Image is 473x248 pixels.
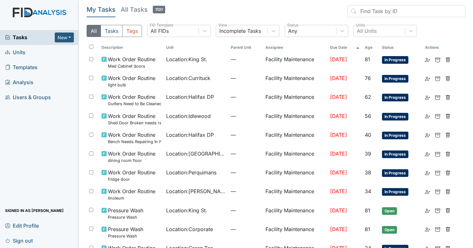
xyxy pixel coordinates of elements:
[330,188,347,194] span: [DATE]
[108,55,155,69] span: Work Order Routine Med Cabinet doors
[108,120,161,126] small: Shed Door Broken needs replacing
[382,150,408,158] span: In Progress
[357,27,377,35] div: All Units
[445,225,450,233] a: Delete
[435,112,440,120] a: Archive
[231,55,260,63] span: —
[108,112,161,126] span: Work Order Routine Shed Door Broken needs replacing
[445,55,450,63] a: Delete
[166,150,226,157] span: Location : [GEOGRAPHIC_DATA]
[87,25,142,37] div: Type filter
[330,207,347,214] span: [DATE]
[5,47,25,57] span: Units
[382,132,408,139] span: In Progress
[166,207,207,214] span: Location : King St.
[5,206,64,215] span: Signed in as [PERSON_NAME]
[330,150,347,157] span: [DATE]
[121,5,165,14] h5: All Tasks
[108,195,155,201] small: linoleum
[166,93,214,101] span: Location : Halifax DP
[435,150,440,157] a: Archive
[231,187,260,195] span: —
[5,221,39,230] span: Edit Profile
[108,139,161,145] small: Bench Needs Repairing In Front Office
[5,33,55,41] a: Tasks
[330,226,347,232] span: [DATE]
[263,91,328,109] td: Facility Maintenance
[263,185,328,204] td: Facility Maintenance
[231,225,260,233] span: —
[153,6,165,13] span: 1131
[122,25,142,37] button: Tags
[435,169,440,176] a: Archive
[435,131,440,139] a: Archive
[435,74,440,82] a: Archive
[328,42,363,53] th: Toggle SortBy
[231,74,260,82] span: —
[108,74,155,88] span: Work Order Routine light bulb
[87,25,101,37] button: All
[382,188,408,196] span: In Progress
[108,63,155,69] small: Med Cabinet doors
[330,75,347,81] span: [DATE]
[228,42,263,53] th: Toggle SortBy
[382,113,408,120] span: In Progress
[330,56,347,62] span: [DATE]
[365,94,371,100] span: 62
[108,207,143,220] span: Pressure Wash Pressure Wash
[89,45,93,49] input: Toggle All Rows Selected
[231,93,260,101] span: —
[231,131,260,139] span: —
[365,113,371,119] span: 56
[422,42,454,53] th: Actions
[108,169,155,182] span: Work Order Routine fridge door
[151,27,169,35] div: All FIDs
[108,131,161,145] span: Work Order Routine Bench Needs Repairing In Front Office
[5,236,33,245] span: Sign out
[382,169,408,177] span: In Progress
[330,132,347,138] span: [DATE]
[263,128,328,147] td: Facility Maintenance
[365,188,371,194] span: 34
[263,42,328,53] th: Assignee
[231,150,260,157] span: —
[166,225,213,233] span: Location : Corporate
[288,27,297,35] div: Any
[166,112,211,120] span: Location : Idlewood
[435,55,440,63] a: Archive
[445,150,450,157] a: Delete
[445,169,450,176] a: Delete
[263,204,328,223] td: Facility Maintenance
[108,214,143,220] small: Pressure Wash
[379,42,422,53] th: Toggle SortBy
[5,77,33,87] span: Analysis
[263,53,328,72] td: Facility Maintenance
[445,187,450,195] a: Delete
[166,169,216,176] span: Location : Perquimans
[435,225,440,233] a: Archive
[365,207,370,214] span: 81
[108,82,155,88] small: light bulb
[166,74,210,82] span: Location : Currituck
[164,42,228,53] th: Toggle SortBy
[445,93,450,101] a: Delete
[166,131,214,139] span: Location : Halifax DP
[231,207,260,214] span: —
[99,42,164,53] th: Toggle SortBy
[231,169,260,176] span: —
[5,92,51,102] span: Users & Groups
[382,94,408,101] span: In Progress
[347,5,465,17] input: Find Task by ID
[435,93,440,101] a: Archive
[435,207,440,214] a: Archive
[101,25,123,37] button: Tasks
[362,42,379,53] th: Toggle SortBy
[166,187,226,195] span: Location : [PERSON_NAME]
[365,56,370,62] span: 81
[382,75,408,83] span: In Progress
[365,132,371,138] span: 40
[445,207,450,214] a: Delete
[365,226,370,232] span: 81
[382,56,408,64] span: In Progress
